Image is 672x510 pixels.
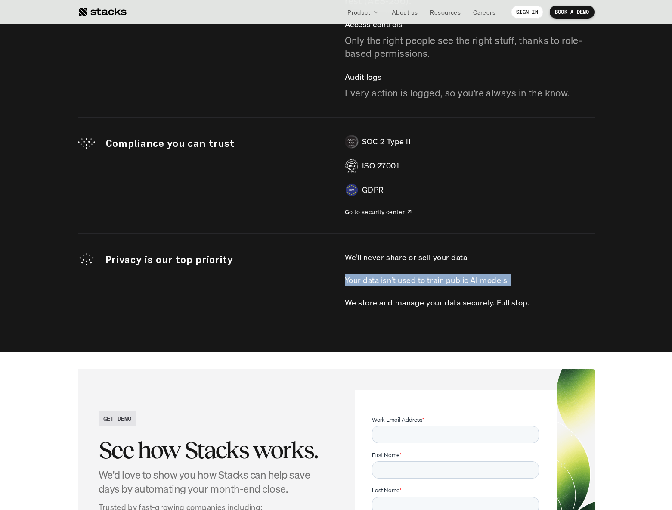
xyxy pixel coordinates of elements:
p: Audit logs [345,71,595,83]
p: Privacy is our top priority [105,252,328,267]
a: Careers [468,4,501,20]
a: About us [387,4,423,20]
a: Privacy Policy [102,199,139,205]
p: BOOK A DEMO [555,9,589,15]
p: Resources [430,8,461,17]
p: We store and manage your data securely. Full stop. [345,296,530,309]
p: We’ll never share or sell your data. [345,251,469,264]
p: GDPR [362,183,384,196]
p: Compliance you can trust [105,136,328,151]
a: SIGN IN [511,6,543,19]
p: Access controls [345,18,595,31]
h2: GET DEMO [103,414,132,423]
a: BOOK A DEMO [550,6,595,19]
p: Go to security center [345,207,405,216]
p: About us [392,8,418,17]
p: Every action is logged, so you’re always in the know. [345,87,595,100]
p: Your data isn’t used to train public AI models. [345,274,509,286]
p: Only the right people see the right stuff, thanks to role-based permissions. [345,34,595,61]
a: Resources [425,4,466,20]
p: Careers [473,8,495,17]
p: Product [347,8,370,17]
a: Go to security center [345,207,413,216]
p: ISO 27001 [362,159,399,172]
h4: We'd love to show you how Stacks can help save days by automating your month-end close. [99,468,329,497]
p: SOC 2 Type II [362,135,411,148]
p: SIGN IN [516,9,538,15]
h2: See how Stacks works. [99,437,329,463]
